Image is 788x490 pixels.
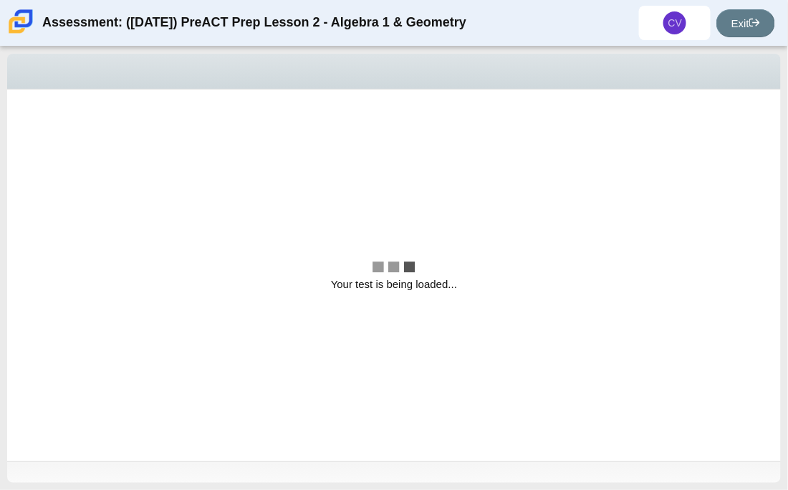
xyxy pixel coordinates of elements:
[331,278,457,290] span: Your test is being loaded...
[373,261,415,273] img: loader.gif
[668,18,682,28] span: CV
[6,27,36,39] a: Carmen School of Science & Technology
[716,9,775,37] a: Exit
[6,6,36,37] img: Carmen School of Science & Technology
[42,6,466,40] div: Assessment: ([DATE]) PreACT Prep Lesson 2 - Algebra 1 & Geometry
